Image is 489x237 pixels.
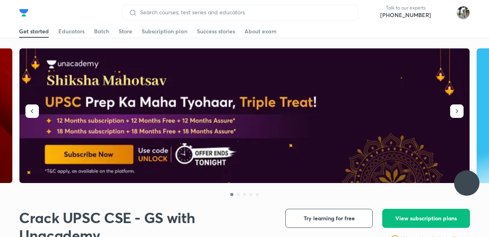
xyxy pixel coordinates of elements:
[58,27,85,35] div: Educators
[19,25,49,38] a: Get started
[380,11,431,19] a: [PHONE_NUMBER]
[197,27,235,35] div: Success stories
[244,27,277,35] div: About exam
[382,209,470,228] button: View subscription plans
[197,25,235,38] a: Success stories
[94,25,109,38] a: Batch
[456,6,470,19] img: Anjali Ror
[142,27,187,35] div: Subscription plan
[58,25,85,38] a: Educators
[437,6,450,19] img: avatar
[244,25,277,38] a: About exam
[462,178,472,188] img: ttu
[19,8,29,17] img: Company Logo
[304,214,355,222] span: Try learning for free
[285,209,373,228] button: Try learning for free
[142,25,187,38] a: Subscription plan
[137,9,351,15] input: Search courses, test series and educators
[119,27,132,35] div: Store
[380,5,431,11] p: Talk to our experts
[395,214,457,222] span: View subscription plans
[364,5,380,21] img: call-us
[94,27,109,35] div: Batch
[19,27,49,35] div: Get started
[119,25,132,38] a: Store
